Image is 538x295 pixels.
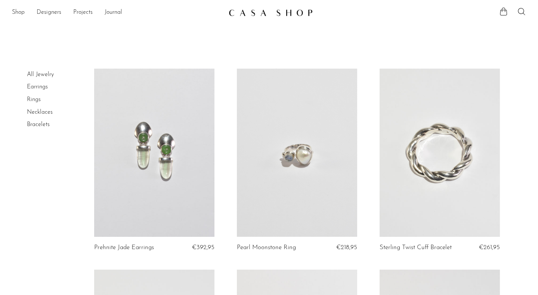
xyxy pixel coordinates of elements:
a: Necklaces [27,109,53,115]
span: €392,95 [192,244,214,251]
a: Earrings [27,84,48,90]
a: Rings [27,97,41,103]
a: Journal [105,8,122,18]
a: Bracelets [27,122,50,128]
a: Prehnite Jade Earrings [94,244,154,251]
a: Designers [37,8,61,18]
span: €218,95 [336,244,357,251]
nav: Desktop navigation [12,6,223,19]
a: Projects [73,8,93,18]
a: Shop [12,8,25,18]
a: Sterling Twist Cuff Bracelet [380,244,452,251]
ul: NEW HEADER MENU [12,6,223,19]
span: €261,95 [479,244,500,251]
a: Pearl Moonstone Ring [237,244,296,251]
a: All Jewelry [27,72,54,78]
